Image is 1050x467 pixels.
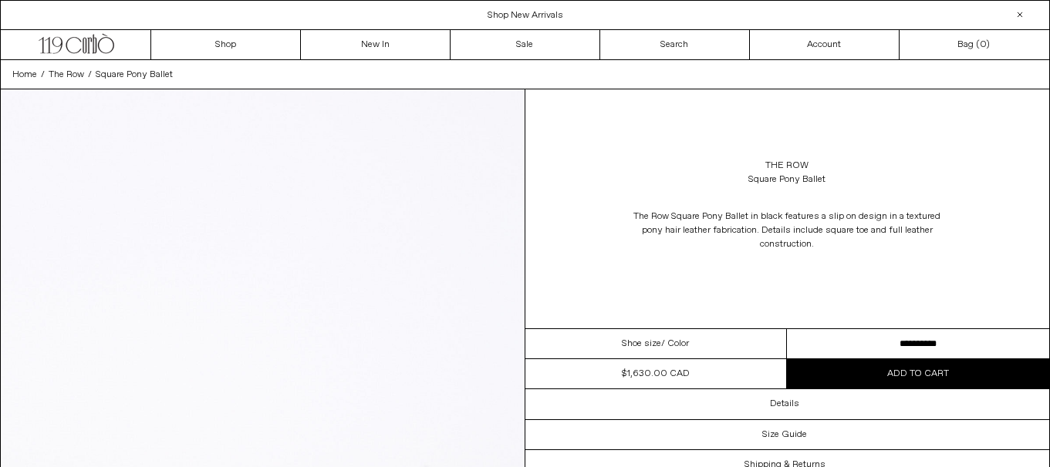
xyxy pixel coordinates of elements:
[762,429,807,440] h3: Size Guide
[96,68,173,82] a: Square Pony Ballet
[488,9,563,22] a: Shop New Arrivals
[49,68,84,82] a: The Row
[980,39,986,51] span: 0
[451,30,600,59] a: Sale
[622,367,690,381] div: $1,630.00 CAD
[622,337,661,351] span: Shoe size
[301,30,451,59] a: New In
[41,68,45,82] span: /
[748,173,825,186] div: Square Pony Ballet
[980,38,990,52] span: )
[96,69,173,81] span: Square Pony Ballet
[887,368,949,380] span: Add to cart
[750,30,900,59] a: Account
[765,159,809,173] a: The Row
[633,210,940,250] span: The Row Square Pony Ballet in black features a slip on design in a textured pony hair leather fab...
[770,398,799,409] h3: Details
[49,69,84,81] span: The Row
[900,30,1049,59] a: Bag ()
[787,359,1049,388] button: Add to cart
[12,68,37,82] a: Home
[151,30,301,59] a: Shop
[600,30,750,59] a: Search
[12,69,37,81] span: Home
[88,68,92,82] span: /
[661,337,689,351] span: / Color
